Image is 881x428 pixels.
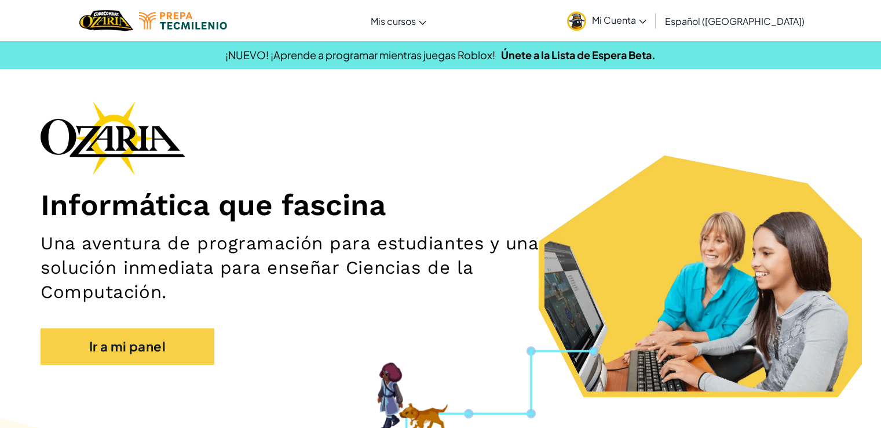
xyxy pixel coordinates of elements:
[659,5,810,37] a: Español ([GEOGRAPHIC_DATA])
[371,15,416,27] span: Mis cursos
[41,187,840,223] h1: Informática que fascina
[79,9,133,32] img: Home
[41,101,185,175] img: Ozaria branding logo
[41,231,576,305] h2: Una aventura de programación para estudiantes y una solución inmediata para enseñar Ciencias de l...
[561,2,652,39] a: Mi Cuenta
[41,328,214,365] a: Ir a mi panel
[665,15,805,27] span: Español ([GEOGRAPHIC_DATA])
[139,12,227,30] img: Tecmilenio logo
[501,48,656,61] a: Únete a la Lista de Espera Beta.
[567,12,586,31] img: avatar
[225,48,495,61] span: ¡NUEVO! ¡Aprende a programar mientras juegas Roblox!
[592,14,646,26] span: Mi Cuenta
[365,5,432,37] a: Mis cursos
[79,9,133,32] a: Ozaria by CodeCombat logo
